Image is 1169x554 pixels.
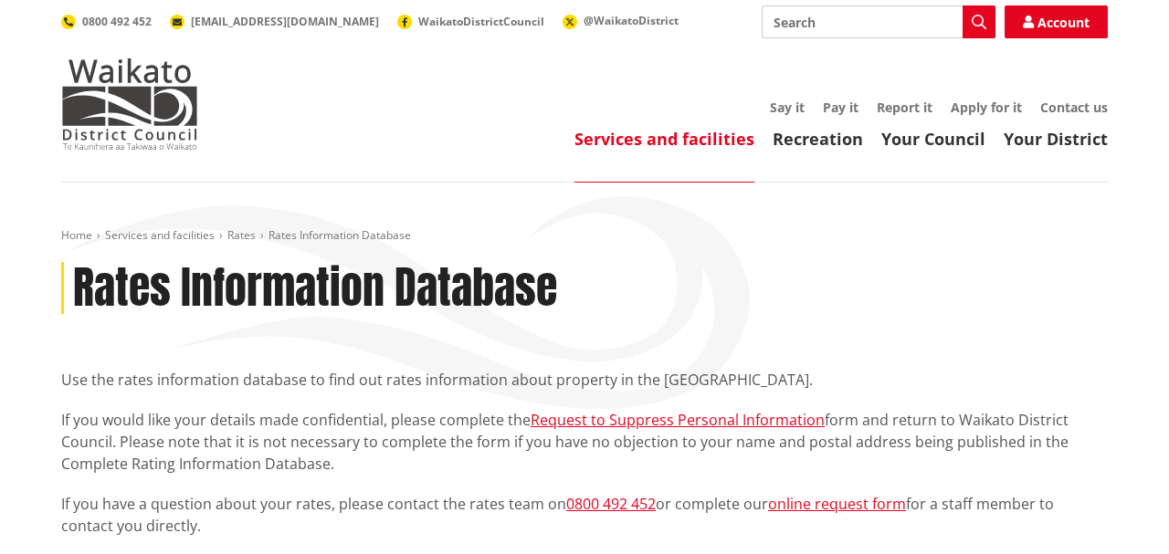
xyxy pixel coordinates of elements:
[105,227,215,243] a: Services and facilities
[563,13,679,28] a: @WaikatoDistrict
[531,410,825,430] a: Request to Suppress Personal Information
[1004,128,1108,150] a: Your District
[397,14,544,29] a: WaikatoDistrictCouncil
[82,14,152,29] span: 0800 492 452
[61,227,92,243] a: Home
[170,14,379,29] a: [EMAIL_ADDRESS][DOMAIN_NAME]
[762,5,995,38] input: Search input
[61,493,1108,537] p: If you have a question about your rates, please contact the rates team on or complete our for a s...
[1040,99,1108,116] a: Contact us
[73,262,557,315] h1: Rates Information Database
[227,227,256,243] a: Rates
[269,227,411,243] span: Rates Information Database
[418,14,544,29] span: WaikatoDistrictCouncil
[877,99,932,116] a: Report it
[770,99,805,116] a: Say it
[768,494,906,514] a: online request form
[881,128,985,150] a: Your Council
[584,13,679,28] span: @WaikatoDistrict
[61,58,198,150] img: Waikato District Council - Te Kaunihera aa Takiwaa o Waikato
[773,128,863,150] a: Recreation
[61,369,1108,391] p: Use the rates information database to find out rates information about property in the [GEOGRAPHI...
[566,494,656,514] a: 0800 492 452
[61,228,1108,244] nav: breadcrumb
[191,14,379,29] span: [EMAIL_ADDRESS][DOMAIN_NAME]
[61,14,152,29] a: 0800 492 452
[574,128,754,150] a: Services and facilities
[951,99,1022,116] a: Apply for it
[1005,5,1108,38] a: Account
[61,409,1108,475] p: If you would like your details made confidential, please complete the form and return to Waikato ...
[823,99,858,116] a: Pay it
